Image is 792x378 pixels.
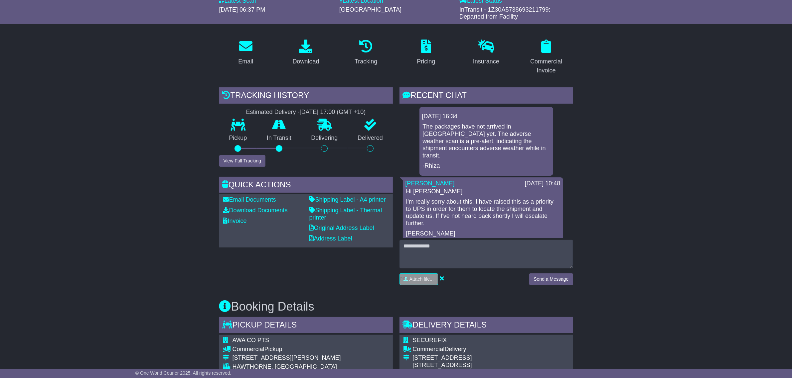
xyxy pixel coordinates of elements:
[309,207,382,221] a: Shipping Label - Thermal printer
[459,6,551,20] span: InTransit - 1Z30A5738693211799: Departed from Facility
[309,235,352,242] a: Address Label
[405,180,455,187] a: [PERSON_NAME]
[524,57,569,75] div: Commercial Invoice
[238,57,253,66] div: Email
[219,6,265,13] span: [DATE] 06:37 PM
[406,230,560,237] p: [PERSON_NAME]
[219,300,573,313] h3: Booking Details
[257,135,301,142] p: In Transit
[309,225,374,231] a: Original Address Label
[406,188,560,195] p: Hi [PERSON_NAME]
[339,6,401,13] span: [GEOGRAPHIC_DATA]
[469,37,504,68] a: Insurance
[223,196,276,203] a: Email Documents
[233,346,341,353] div: Pickup
[399,87,573,105] div: RECENT CHAT
[412,37,439,68] a: Pricing
[233,354,341,362] div: [STREET_ADDRESS][PERSON_NAME]
[288,37,323,68] a: Download
[413,362,563,369] div: [STREET_ADDRESS]
[525,180,560,187] div: [DATE] 10:48
[520,37,573,77] a: Commercial Invoice
[300,109,366,116] div: [DATE] 17:00 (GMT +10)
[413,346,563,353] div: Delivery
[423,123,550,159] p: The packages have not arrived in [GEOGRAPHIC_DATA] yet. The adverse weather scan is a pre-alert, ...
[219,155,265,167] button: View Full Tracking
[309,196,386,203] a: Shipping Label - A4 printer
[473,57,499,66] div: Insurance
[301,135,348,142] p: Delivering
[219,109,393,116] div: Estimated Delivery -
[422,113,551,120] div: [DATE] 16:34
[350,37,382,68] a: Tracking
[219,135,257,142] p: Pickup
[223,218,247,224] a: Invoice
[233,346,264,352] span: Commercial
[413,346,445,352] span: Commercial
[348,135,393,142] p: Delivered
[234,37,257,68] a: Email
[223,207,288,214] a: Download Documents
[423,162,550,170] p: -Rhiza
[529,273,573,285] button: Send a Message
[413,354,563,362] div: [STREET_ADDRESS]
[292,57,319,66] div: Download
[417,57,435,66] div: Pricing
[219,87,393,105] div: Tracking history
[135,370,232,376] span: © One World Courier 2025. All rights reserved.
[233,337,269,343] span: AWA CO PTS
[219,317,393,335] div: Pickup Details
[233,363,341,371] div: HAWTHORNE, [GEOGRAPHIC_DATA]
[355,57,377,66] div: Tracking
[406,198,560,227] p: I'm really sorry about this. I have raised this as a priority to UPS in order for them to locate ...
[399,317,573,335] div: Delivery Details
[219,177,393,195] div: Quick Actions
[413,337,447,343] span: SECUREFIX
